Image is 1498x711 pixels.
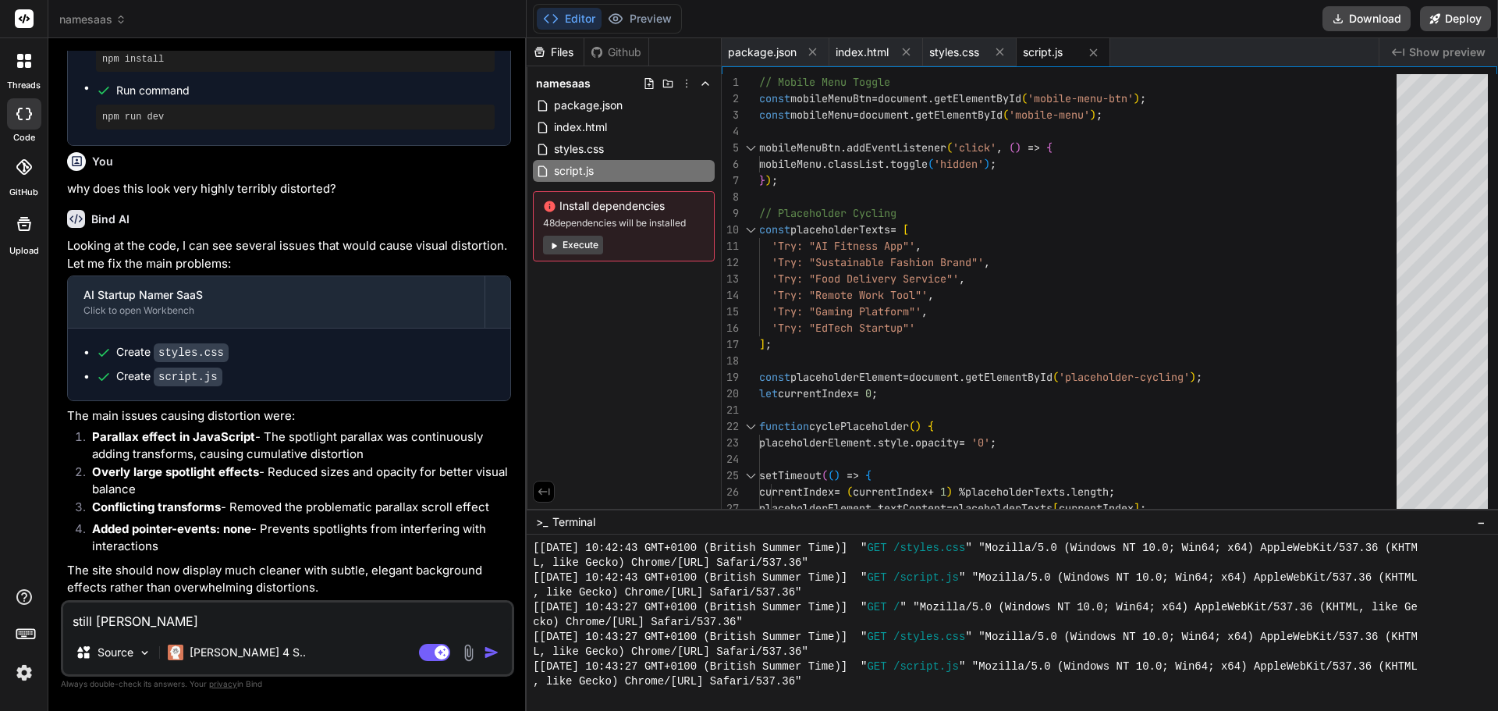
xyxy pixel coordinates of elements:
span: package.json [552,96,624,115]
span: package.json [728,44,797,60]
span: . [871,501,878,515]
span: /styles.css [893,630,965,645]
span: ( [946,140,953,155]
span: ) [946,485,953,499]
span: " "Mozilla/5.0 (Windows NT 10.0; Win64; x64) AppleWebKit/537.36 (KHTM [965,630,1417,645]
button: AI Startup Namer SaaSClick to open Workbench [68,276,485,328]
span: => [847,468,859,482]
p: [PERSON_NAME] 4 S.. [190,645,306,660]
div: Github [584,44,648,60]
div: 22 [722,418,739,435]
span: 'hidden' [934,157,984,171]
span: 'mobile-menu-btn' [1028,91,1134,105]
span: + [928,485,934,499]
span: mobileMenu [790,108,853,122]
span: namesaas [59,12,126,27]
div: Click to collapse the range. [740,222,761,238]
span: ( [1053,370,1059,384]
span: function [759,419,809,433]
span: >_ [536,514,548,530]
span: . [909,435,915,450]
span: " "Mozilla/5.0 (Windows NT 10.0; Win64; x64) AppleWebKit/537.36 (KHTML, like Ge [900,600,1417,615]
span: index.html [552,118,609,137]
div: Click to collapse the range. [740,140,761,156]
div: 10 [722,222,739,238]
span: toggle [890,157,928,171]
code: script.js [154,368,222,386]
span: [[DATE] 10:43:27 GMT+0100 (British Summer Time)] " [533,659,867,674]
div: 5 [722,140,739,156]
span: style [878,435,909,450]
div: 6 [722,156,739,172]
div: 21 [722,402,739,418]
span: = [903,370,909,384]
span: = [890,222,896,236]
div: 7 [722,172,739,189]
label: Upload [9,244,39,258]
span: [[DATE] 10:42:43 GMT+0100 (British Summer Time)] " [533,541,867,556]
p: Source [98,645,133,660]
div: Files [527,44,584,60]
span: L, like Gecko) Chrome/[URL] Safari/537.36" [533,556,808,571]
span: cyclePlaceholder [809,419,909,433]
span: /script.js [893,659,959,674]
span: const [759,222,790,236]
span: . [840,140,847,155]
span: = [959,435,965,450]
div: Click to open Workbench [83,304,469,317]
span: const [759,370,790,384]
span: styles.css [929,44,979,60]
label: GitHub [9,186,38,199]
h6: You [92,154,113,169]
img: icon [484,645,499,660]
span: setTimeout [759,468,822,482]
span: // Placeholder Cycling [759,206,896,220]
span: = [853,386,859,400]
span: script.js [1023,44,1063,60]
textarea: still terr [63,603,512,631]
span: currentIndex [759,485,834,499]
pre: npm run dev [102,111,488,123]
span: document [859,108,909,122]
span: ; [990,157,996,171]
span: const [759,108,790,122]
span: ; [772,173,778,187]
span: = [871,91,878,105]
span: ; [990,435,996,450]
img: Claude 4 Sonnet [168,645,183,660]
span: } [759,173,765,187]
div: 14 [722,287,739,304]
span: index.html [836,44,889,60]
span: " "Mozilla/5.0 (Windows NT 10.0; Win64; x64) AppleWebKit/537.36 (KHTM [965,541,1417,556]
span: GET [867,571,886,585]
button: Deploy [1420,6,1491,31]
div: 26 [722,484,739,500]
span: 'Try: "Gaming Platform"' [772,304,921,318]
button: Editor [537,8,602,30]
div: 24 [722,451,739,467]
span: ( [1009,140,1015,155]
span: [[DATE] 10:43:27 GMT+0100 (British Summer Time)] " [533,600,867,615]
strong: Conflicting transforms [92,499,221,514]
span: [[DATE] 10:42:43 GMT+0100 (British Summer Time)] " [533,571,867,585]
span: . [928,91,934,105]
div: 18 [722,353,739,369]
span: ) [1190,370,1196,384]
span: . [871,435,878,450]
span: = [834,485,840,499]
div: 13 [722,271,739,287]
span: { [865,468,871,482]
p: why does this look very highly terribly distorted? [67,180,511,198]
span: 'placeholder-cycling' [1059,370,1190,384]
span: placeholderTexts [790,222,890,236]
strong: Overly large spotlight effects [92,464,259,479]
span: ) [1134,91,1140,105]
span: ; [1109,485,1115,499]
span: ( [1021,91,1028,105]
span: , [959,272,965,286]
span: GET [867,630,886,645]
div: 19 [722,369,739,386]
span: '0' [971,435,990,450]
span: Install dependencies [543,198,705,214]
p: Always double-check its answers. Your in Bind [61,677,514,691]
